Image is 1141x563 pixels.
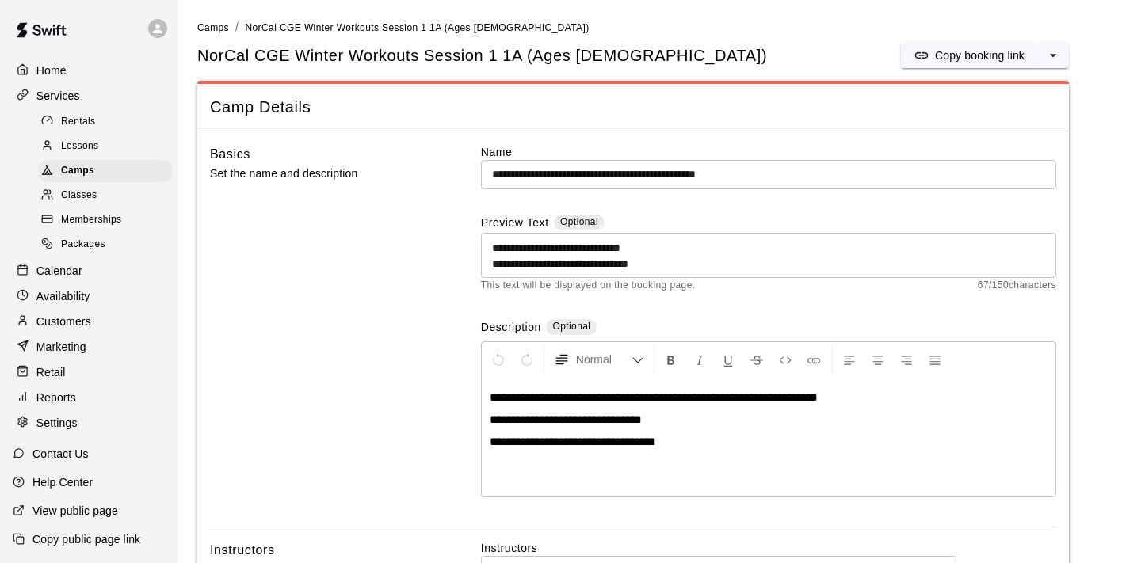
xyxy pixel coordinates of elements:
[893,345,920,374] button: Right Align
[922,345,948,374] button: Justify Align
[481,319,541,337] label: Description
[901,43,1069,68] div: split button
[552,321,590,332] span: Optional
[38,159,178,184] a: Camps
[686,345,713,374] button: Format Italics
[901,43,1037,68] button: Copy booking link
[38,233,178,257] a: Packages
[36,263,82,279] p: Calendar
[38,109,178,134] a: Rentals
[197,45,767,67] h5: NorCal CGE Winter Workouts Session 1 1A (Ages [DEMOGRAPHIC_DATA])
[61,237,105,253] span: Packages
[32,474,93,490] p: Help Center
[935,48,1025,63] p: Copy booking link
[864,345,891,374] button: Center Align
[210,97,1056,118] span: Camp Details
[36,88,80,104] p: Services
[245,22,589,33] span: NorCal CGE Winter Workouts Session 1 1A (Ages [DEMOGRAPHIC_DATA])
[32,446,89,462] p: Contact Us
[36,288,90,304] p: Availability
[978,278,1056,294] span: 67 / 150 characters
[61,188,97,204] span: Classes
[481,278,696,294] span: This text will be displayed on the booking page.
[210,540,275,561] h6: Instructors
[36,390,76,405] p: Reports
[1037,43,1069,68] button: select merge strategy
[13,84,166,108] a: Services
[36,63,67,78] p: Home
[481,144,1056,160] label: Name
[513,345,540,374] button: Redo
[658,345,685,374] button: Format Bold
[38,209,172,231] div: Memberships
[38,234,172,256] div: Packages
[38,134,178,158] a: Lessons
[13,259,166,283] a: Calendar
[13,411,166,435] a: Settings
[481,540,1056,556] label: Instructors
[715,345,742,374] button: Format Underline
[32,531,140,547] p: Copy public page link
[548,345,651,374] button: Formatting Options
[61,163,94,179] span: Camps
[36,364,66,380] p: Retail
[197,22,229,33] span: Camps
[13,360,166,384] a: Retail
[210,164,430,184] p: Set the name and description
[210,144,250,165] h6: Basics
[836,345,863,374] button: Left Align
[38,184,172,207] div: Classes
[560,216,598,227] span: Optional
[38,111,172,133] div: Rentals
[13,310,166,333] a: Customers
[576,352,632,367] span: Normal
[61,114,96,130] span: Rentals
[38,184,178,208] a: Classes
[13,335,166,359] a: Marketing
[197,21,229,33] a: Camps
[38,160,172,182] div: Camps
[481,215,549,233] label: Preview Text
[485,345,512,374] button: Undo
[13,284,166,308] a: Availability
[800,345,827,374] button: Insert Link
[772,345,799,374] button: Insert Code
[61,212,121,228] span: Memberships
[32,503,118,519] p: View public page
[61,139,99,154] span: Lessons
[197,19,1122,36] nav: breadcrumb
[36,314,91,329] p: Customers
[13,386,166,409] a: Reports
[38,208,178,233] a: Memberships
[235,19,239,36] li: /
[13,59,166,82] a: Home
[36,339,86,355] p: Marketing
[38,135,172,158] div: Lessons
[743,345,770,374] button: Format Strikethrough
[36,415,78,431] p: Settings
